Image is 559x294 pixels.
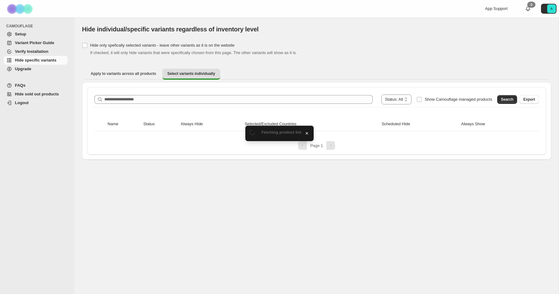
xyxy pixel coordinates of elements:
span: Hide sold out products [15,92,59,96]
th: Always Show [459,117,528,131]
th: Name [106,117,141,131]
div: Select variants individually [82,82,551,160]
span: Select variants individually [167,71,215,76]
span: Hide individual/specific variants regardless of inventory level [82,26,259,33]
span: Hide only spefically selected variants - leave other variants as it is on the website [90,43,234,48]
span: App Support [485,6,507,11]
button: Select variants individually [162,69,220,80]
span: Verify Installation [15,49,48,54]
a: Hide sold out products [4,90,68,99]
span: Show Camouflage managed products [425,97,492,102]
span: Logout [15,100,29,105]
a: FAQs [4,81,68,90]
span: Variant Picker Guide [15,40,54,45]
th: Selected/Excluded Countries [243,117,380,131]
div: 0 [527,2,535,8]
span: Export [523,97,535,102]
span: Page 1 [310,143,323,148]
span: Search [501,97,513,102]
span: FAQs [15,83,25,88]
span: Setup [15,32,26,36]
th: Scheduled Hide [380,117,459,131]
button: Search [497,95,517,104]
span: If checked, it will only hide variants that were specifically chosen from this page. The other va... [90,50,297,55]
a: Verify Installation [4,47,68,56]
nav: Pagination [92,141,541,150]
a: Variant Picker Guide [4,39,68,47]
span: CAMOUFLAGE [6,24,70,29]
th: Status [141,117,179,131]
text: A [550,7,553,11]
button: Avatar with initials A [541,4,557,14]
th: Always Hide [179,117,243,131]
a: Hide specific variants [4,56,68,65]
a: 0 [525,6,531,12]
button: Export [520,95,539,104]
img: Camouflage [5,0,36,17]
span: Avatar with initials A [547,4,556,13]
a: Upgrade [4,65,68,73]
a: Setup [4,30,68,39]
span: Upgrade [15,67,31,71]
span: Apply to variants across all products [91,71,156,76]
span: Hide specific variants [15,58,57,62]
a: Logout [4,99,68,107]
span: Fetching product list [261,130,302,135]
button: Apply to variants across all products [86,69,161,79]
